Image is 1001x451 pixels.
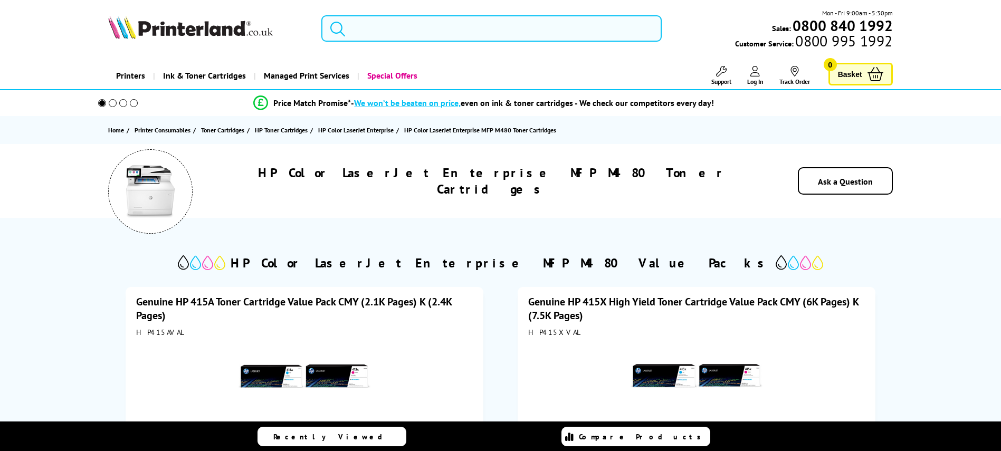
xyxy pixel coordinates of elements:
a: Compare Products [561,427,710,446]
a: Special Offers [357,62,425,89]
a: Home [108,124,127,136]
span: Price Match Promise* [273,98,351,108]
span: Log In [747,78,764,85]
a: Support [711,66,731,85]
a: Printer Consumables [135,124,193,136]
span: 0800 995 1992 [794,36,892,46]
li: modal_Promise [84,94,884,112]
div: HP415AVAL [136,328,473,337]
span: Printer Consumables [135,124,190,136]
div: - even on ink & toner cartridges - We check our competitors every day! [351,98,714,108]
a: Recently Viewed [258,427,406,446]
a: HP Toner Cartridges [255,124,310,136]
div: HP415XVAL [528,328,865,337]
span: HP Color LaserJet Enterprise [318,124,394,136]
a: Genuine HP 415X High Yield Toner Cartridge Value Pack CMY (6K Pages) K (7.5K Pages) [528,295,859,322]
a: Genuine HP 415A Toner Cartridge Value Pack CMY (2.1K Pages) K (2.4K Pages) [136,295,452,322]
a: Toner Cartridges [201,124,247,136]
b: 0800 840 1992 [793,16,893,35]
span: HP Toner Cartridges [255,124,308,136]
span: Mon - Fri 9:00am - 5:30pm [822,8,893,18]
a: Ink & Toner Cartridges [153,62,254,89]
span: Support [711,78,731,85]
a: Printers [108,62,153,89]
span: Basket [838,67,862,81]
img: HP Color LaserJet Enterprise MFP M480 Multifunction Printer Toner Cartridges [124,165,177,218]
span: We won’t be beaten on price, [354,98,461,108]
span: Recently Viewed [273,432,393,442]
span: Toner Cartridges [201,124,244,136]
a: Track Order [779,66,810,85]
h2: HP Color LaserJet Enterprise MFP M480 Value Packs [231,255,770,271]
a: Printerland Logo [108,16,308,41]
span: Ink & Toner Cartridges [163,62,246,89]
a: Basket 0 [828,63,893,85]
a: Ask a Question [818,176,873,187]
span: Compare Products [579,432,707,442]
span: HP Color LaserJet Enterprise MFP M480 Toner Cartridges [404,126,556,134]
span: 0 [824,58,837,71]
span: Sales: [772,23,791,33]
a: Managed Print Services [254,62,357,89]
span: Customer Service: [735,36,892,49]
h1: HP Color LaserJet Enterprise MFP M480 Toner Cartridges [225,165,758,197]
a: Log In [747,66,764,85]
img: Printerland Logo [108,16,273,39]
a: HP Color LaserJet Enterprise [318,124,396,136]
a: 0800 840 1992 [791,21,893,31]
